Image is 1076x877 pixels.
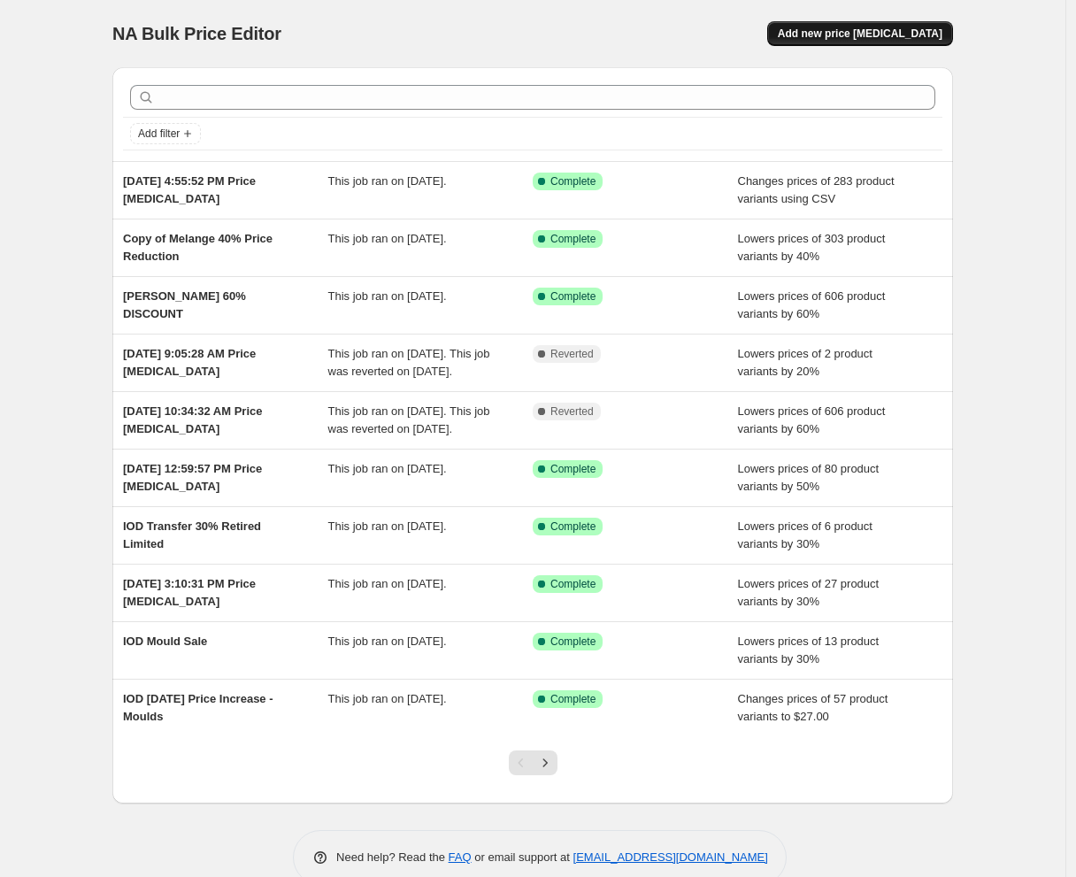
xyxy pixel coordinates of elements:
span: [PERSON_NAME] 60% DISCOUNT [123,289,246,320]
span: Reverted [550,404,594,419]
span: Complete [550,289,596,304]
span: This job ran on [DATE]. This job was reverted on [DATE]. [328,347,490,378]
a: [EMAIL_ADDRESS][DOMAIN_NAME] [573,850,768,864]
span: IOD Transfer 30% Retired Limited [123,519,261,550]
span: This job ran on [DATE]. [328,289,447,303]
span: [DATE] 4:55:52 PM Price [MEDICAL_DATA] [123,174,256,205]
span: [DATE] 9:05:28 AM Price [MEDICAL_DATA] [123,347,256,378]
span: Lowers prices of 6 product variants by 30% [738,519,872,550]
span: Changes prices of 283 product variants using CSV [738,174,895,205]
span: This job ran on [DATE]. [328,462,447,475]
span: Lowers prices of 606 product variants by 60% [738,289,886,320]
span: Lowers prices of 80 product variants by 50% [738,462,880,493]
span: Complete [550,577,596,591]
span: This job ran on [DATE]. [328,692,447,705]
a: FAQ [449,850,472,864]
span: Complete [550,462,596,476]
span: [DATE] 3:10:31 PM Price [MEDICAL_DATA] [123,577,256,608]
button: Add filter [130,123,201,144]
span: or email support at [472,850,573,864]
button: Next [533,750,557,775]
span: Add new price [MEDICAL_DATA] [778,27,942,41]
span: NA Bulk Price Editor [112,24,281,43]
span: Copy of Melange 40% Price Reduction [123,232,273,263]
button: Add new price [MEDICAL_DATA] [767,21,953,46]
span: Complete [550,635,596,649]
span: Lowers prices of 606 product variants by 60% [738,404,886,435]
span: Changes prices of 57 product variants to $27.00 [738,692,888,723]
span: Add filter [138,127,180,141]
span: Complete [550,692,596,706]
span: [DATE] 10:34:32 AM Price [MEDICAL_DATA] [123,404,263,435]
span: This job ran on [DATE]. [328,635,447,648]
span: Complete [550,519,596,534]
span: Complete [550,174,596,188]
span: IOD Mould Sale [123,635,207,648]
span: Reverted [550,347,594,361]
span: Lowers prices of 13 product variants by 30% [738,635,880,665]
span: This job ran on [DATE]. [328,519,447,533]
span: This job ran on [DATE]. This job was reverted on [DATE]. [328,404,490,435]
nav: Pagination [509,750,557,775]
span: This job ran on [DATE]. [328,174,447,188]
span: Lowers prices of 27 product variants by 30% [738,577,880,608]
span: Lowers prices of 303 product variants by 40% [738,232,886,263]
span: Need help? Read the [336,850,449,864]
span: This job ran on [DATE]. [328,232,447,245]
span: IOD [DATE] Price Increase - Moulds [123,692,273,723]
span: Complete [550,232,596,246]
span: Lowers prices of 2 product variants by 20% [738,347,872,378]
span: [DATE] 12:59:57 PM Price [MEDICAL_DATA] [123,462,262,493]
span: This job ran on [DATE]. [328,577,447,590]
